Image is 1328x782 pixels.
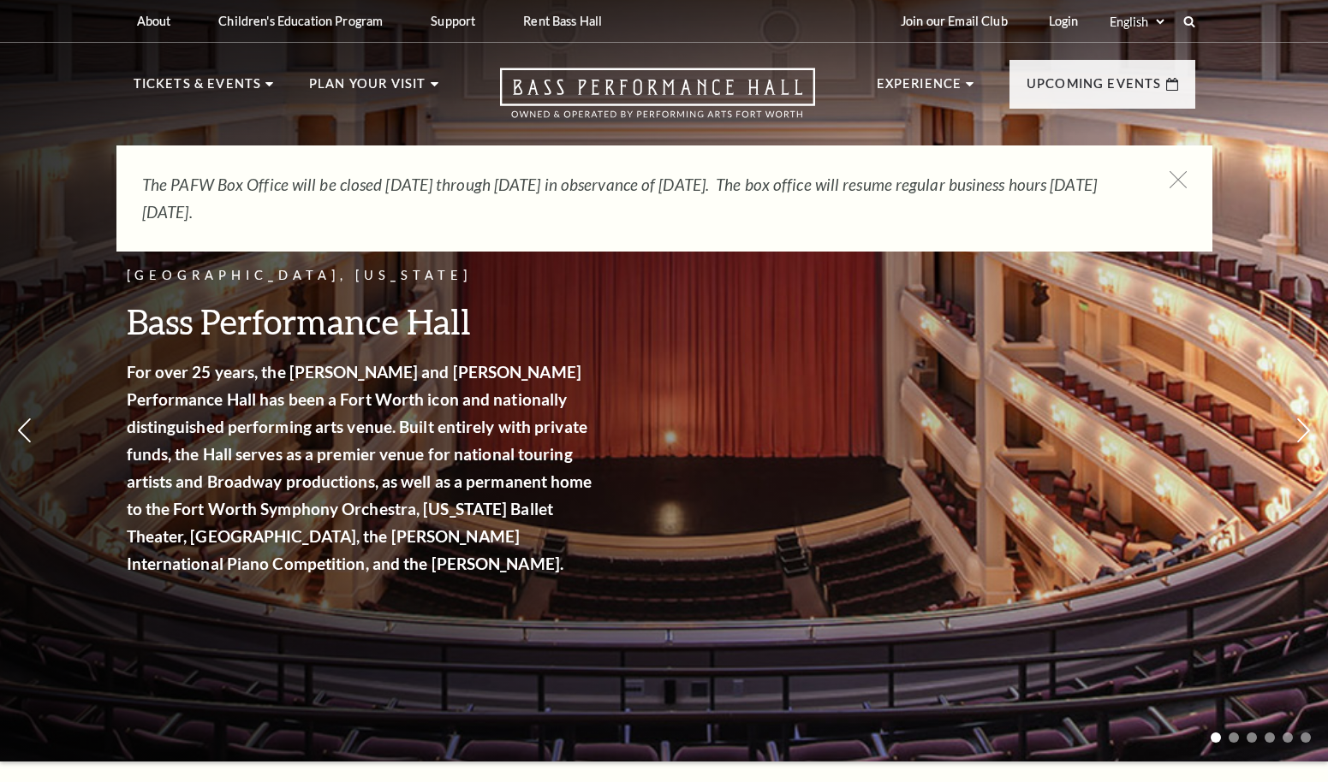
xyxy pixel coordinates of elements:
strong: For over 25 years, the [PERSON_NAME] and [PERSON_NAME] Performance Hall has been a Fort Worth ico... [127,362,593,573]
em: The PAFW Box Office will be closed [DATE] through [DATE] in observance of [DATE]. The box office ... [142,175,1097,222]
p: Children's Education Program [218,14,383,28]
p: Tickets & Events [134,74,262,104]
p: Rent Bass Hall [523,14,602,28]
h3: Bass Performance Hall [127,299,598,343]
select: Select: [1106,14,1167,30]
p: Support [431,14,475,28]
p: Experience [877,74,962,104]
p: Plan Your Visit [309,74,426,104]
p: [GEOGRAPHIC_DATA], [US_STATE] [127,265,598,287]
p: Upcoming Events [1027,74,1162,104]
p: About [137,14,171,28]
